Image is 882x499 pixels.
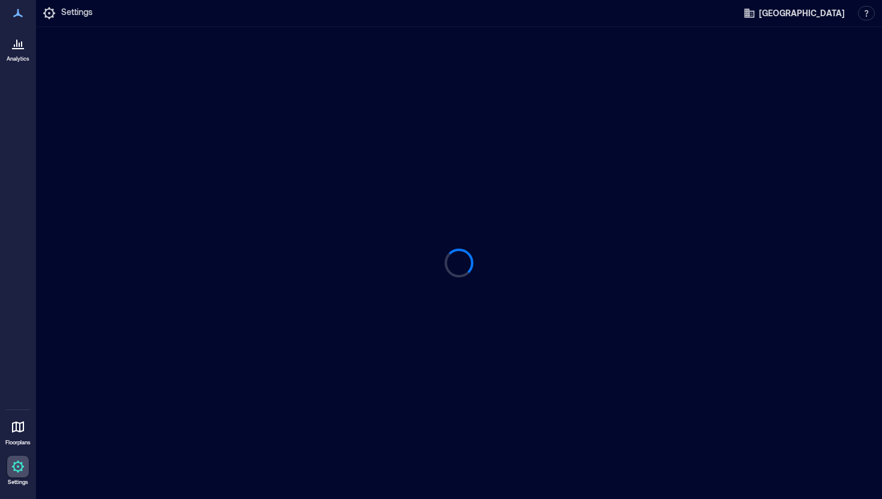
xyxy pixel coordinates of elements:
button: [GEOGRAPHIC_DATA] [740,4,848,23]
p: Analytics [7,55,29,62]
a: Settings [4,452,32,489]
p: Floorplans [5,439,31,446]
p: Settings [8,479,28,486]
span: [GEOGRAPHIC_DATA] [759,7,845,19]
p: Settings [61,6,92,20]
a: Floorplans [2,413,34,450]
a: Analytics [3,29,33,66]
